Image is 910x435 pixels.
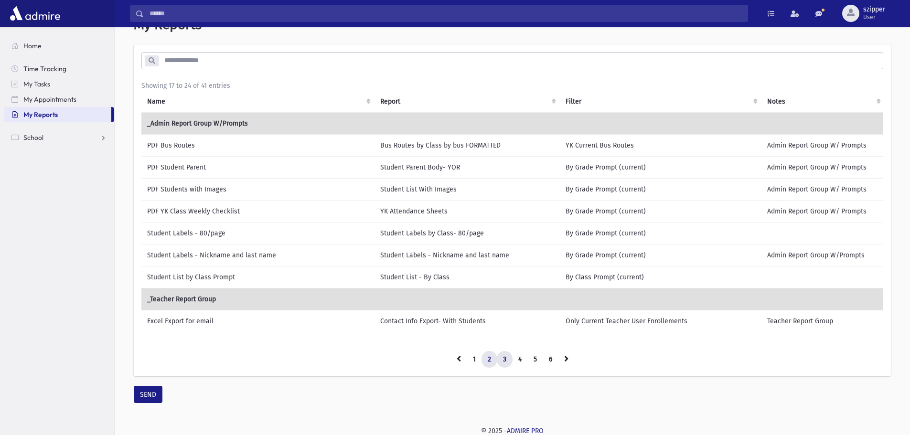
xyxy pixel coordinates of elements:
td: By Grade Prompt (current) [560,178,762,200]
button: SEND [134,386,162,403]
td: _Teacher Report Group [141,288,885,310]
td: YK Attendance Sheets [375,200,560,222]
td: Admin Report Group W/ Prompts [761,156,885,178]
span: User [863,13,885,21]
td: Student Labels - 80/page [141,222,375,244]
a: 5 [527,351,543,368]
th: Name: activate to sort column ascending [141,91,375,113]
td: YK Current Bus Routes [560,134,762,156]
td: Bus Routes by Class by bus FORMATTED [375,134,560,156]
td: Student Labels - Nickname and last name [141,244,375,266]
span: My Reports [23,110,58,119]
a: 6 [543,351,558,368]
td: By Grade Prompt (current) [560,222,762,244]
td: PDF YK Class Weekly Checklist [141,200,375,222]
a: My Appointments [4,92,114,107]
td: Contact Info Export- With Students [375,310,560,332]
td: _Admin Report Group W/Prompts [141,112,885,134]
a: 4 [512,351,528,368]
a: My Tasks [4,76,114,92]
a: 1 [467,351,482,368]
td: By Grade Prompt (current) [560,156,762,178]
img: AdmirePro [8,4,63,23]
td: Admin Report Group W/Prompts [761,244,885,266]
td: By Grade Prompt (current) [560,244,762,266]
a: 2 [482,351,497,368]
span: School [23,133,43,142]
span: Home [23,42,42,50]
span: szipper [863,6,885,13]
div: Showing 17 to 24 of 41 entries [141,81,883,91]
td: Student List - By Class [375,266,560,288]
td: Student Labels - Nickname and last name [375,244,560,266]
td: PDF Bus Routes [141,134,375,156]
td: Student Labels by Class- 80/page [375,222,560,244]
td: Student List by Class Prompt [141,266,375,288]
a: Time Tracking [4,61,114,76]
a: School [4,130,114,145]
td: Admin Report Group W/ Prompts [761,178,885,200]
a: ADMIRE PRO [507,427,544,435]
td: Excel Export for email [141,310,375,332]
a: 3 [497,351,513,368]
input: Search [144,5,748,22]
a: My Reports [4,107,111,122]
th: Filter : activate to sort column ascending [560,91,762,113]
td: Admin Report Group W/ Prompts [761,200,885,222]
td: Admin Report Group W/ Prompts [761,134,885,156]
td: Student List With Images [375,178,560,200]
td: By Class Prompt (current) [560,266,762,288]
td: By Grade Prompt (current) [560,200,762,222]
td: Student Parent Body- YOR [375,156,560,178]
td: Only Current Teacher User Enrollements [560,310,762,332]
span: My Appointments [23,95,76,104]
td: Teacher Report Group [761,310,885,332]
span: Time Tracking [23,64,66,73]
span: My Tasks [23,80,50,88]
a: Home [4,38,114,53]
td: PDF Student Parent [141,156,375,178]
td: PDF Students with Images [141,178,375,200]
th: Report: activate to sort column ascending [375,91,560,113]
th: Notes : activate to sort column ascending [761,91,885,113]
